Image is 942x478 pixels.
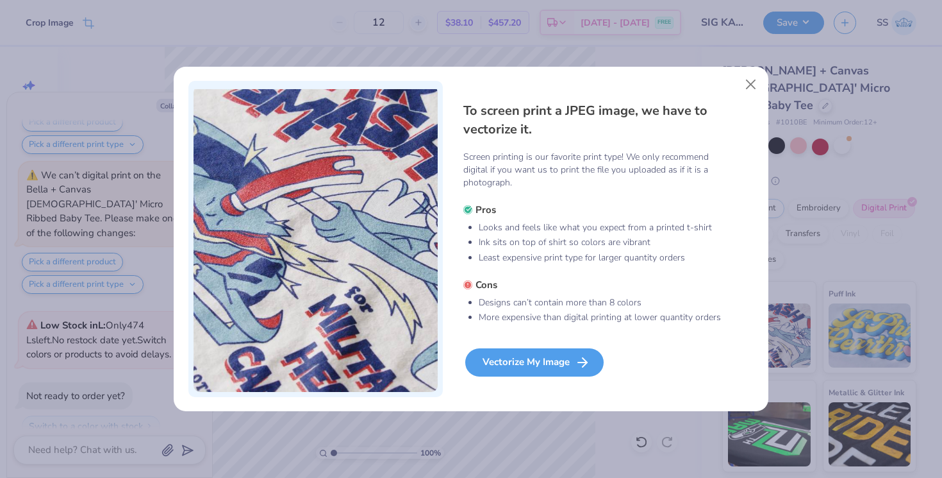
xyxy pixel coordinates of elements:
div: Vectorize My Image [465,348,604,377]
h5: Pros [463,203,722,216]
h4: To screen print a JPEG image, we have to vectorize it. [463,101,722,139]
p: Screen printing is our favorite print type! We only recommend digital if you want us to print the... [463,151,722,189]
li: Designs can’t contain more than 8 colors [479,296,722,309]
li: Ink sits on top of shirt so colors are vibrant [479,236,722,249]
h5: Cons [463,278,722,291]
li: Least expensive print type for larger quantity orders [479,252,722,264]
li: More expensive than digital printing at lower quantity orders [479,311,722,324]
li: Looks and feels like what you expect from a printed t-shirt [479,221,722,234]
button: Close [739,72,763,96]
